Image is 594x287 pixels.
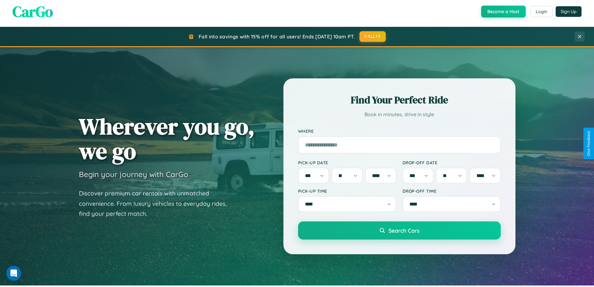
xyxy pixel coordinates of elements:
span: CarGo [12,1,53,22]
button: FALL15 [360,31,386,42]
button: Login [530,6,553,17]
p: Discover premium car rentals with unmatched convenience. From luxury vehicles to everyday rides, ... [79,188,235,219]
label: Pick-up Time [298,188,396,194]
div: Give Feedback [587,131,591,156]
h1: Wherever you go, we go [79,114,255,163]
button: Become a Host [481,6,526,17]
p: Book in minutes, drive in style [298,110,501,119]
button: Search Cars [298,221,501,240]
button: Sign Up [556,6,582,17]
label: Drop-off Date [403,160,501,165]
label: Pick-up Date [298,160,396,165]
h3: Begin your journey with CarGo [79,170,188,179]
iframe: Intercom live chat [6,266,21,281]
label: Drop-off Time [403,188,501,194]
span: Search Cars [389,227,419,234]
span: Fall into savings with 15% off for all users! Ends [DATE] 10am PT. [199,33,355,40]
h2: Find Your Perfect Ride [298,93,501,107]
label: Where [298,128,501,134]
